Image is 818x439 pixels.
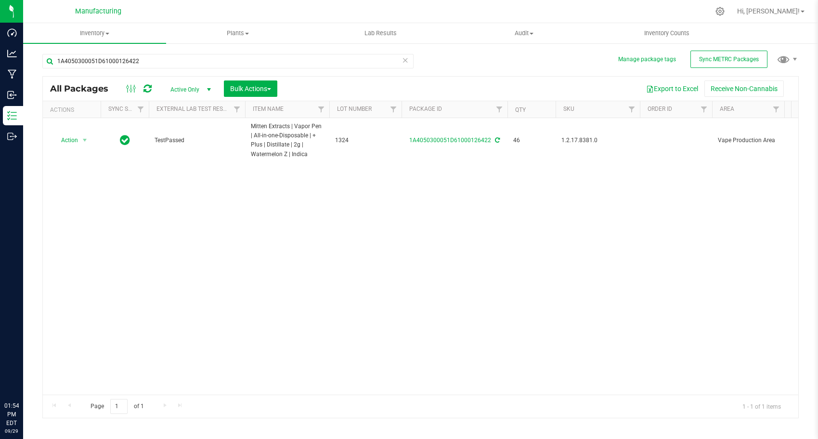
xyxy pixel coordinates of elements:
[735,399,789,413] span: 1 - 1 of 1 items
[156,106,232,112] a: External Lab Test Result
[7,49,17,58] inline-svg: Analytics
[337,106,372,112] a: Lot Number
[631,29,702,38] span: Inventory Counts
[7,28,17,38] inline-svg: Dashboard
[624,101,640,118] a: Filter
[7,132,17,141] inline-svg: Outbound
[224,80,277,97] button: Bulk Actions
[699,56,759,63] span: Sync METRC Packages
[690,51,767,68] button: Sync METRC Packages
[402,54,409,67] span: Clear
[52,133,78,147] span: Action
[453,29,595,38] span: Audit
[120,133,130,147] span: In Sync
[133,101,149,118] a: Filter
[50,83,118,94] span: All Packages
[75,7,121,15] span: Manufacturing
[618,55,676,64] button: Manage package tags
[253,106,284,112] a: Item Name
[351,29,410,38] span: Lab Results
[82,399,152,414] span: Page of 1
[230,85,271,93] span: Bulk Actions
[720,106,734,112] a: Area
[229,101,245,118] a: Filter
[492,101,507,118] a: Filter
[108,106,145,112] a: Sync Status
[409,137,491,144] a: 1A4050300051D61000126422
[596,23,739,43] a: Inventory Counts
[251,122,324,159] span: Mitten Extracts | Vapor Pen | All-in-one-Disposable | + Plus | Distillate | 2g | Watermelon Z | I...
[10,362,39,391] iframe: Resource center
[513,136,550,145] span: 46
[155,136,239,145] span: TestPassed
[4,401,19,427] p: 01:54 PM EDT
[23,23,166,43] a: Inventory
[737,7,800,15] span: Hi, [PERSON_NAME]!
[704,80,784,97] button: Receive Non-Cannabis
[167,29,309,38] span: Plants
[515,106,526,113] a: Qty
[50,106,97,113] div: Actions
[110,399,128,414] input: 1
[42,54,414,68] input: Search Package ID, Item Name, SKU, Lot or Part Number...
[640,80,704,97] button: Export to Excel
[7,90,17,100] inline-svg: Inbound
[561,136,634,145] span: 1.2.17.8381.0
[4,427,19,435] p: 09/29
[313,101,329,118] a: Filter
[386,101,402,118] a: Filter
[309,23,452,43] a: Lab Results
[648,106,672,112] a: Order Id
[714,7,726,16] div: Manage settings
[335,136,396,145] span: 1324
[7,69,17,79] inline-svg: Manufacturing
[79,133,91,147] span: select
[493,137,500,144] span: Sync from Compliance System
[23,29,166,38] span: Inventory
[7,111,17,120] inline-svg: Inventory
[718,136,779,145] span: Vape Production Area
[453,23,596,43] a: Audit
[166,23,309,43] a: Plants
[563,106,574,112] a: SKU
[696,101,712,118] a: Filter
[409,106,442,112] a: Package ID
[768,101,784,118] a: Filter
